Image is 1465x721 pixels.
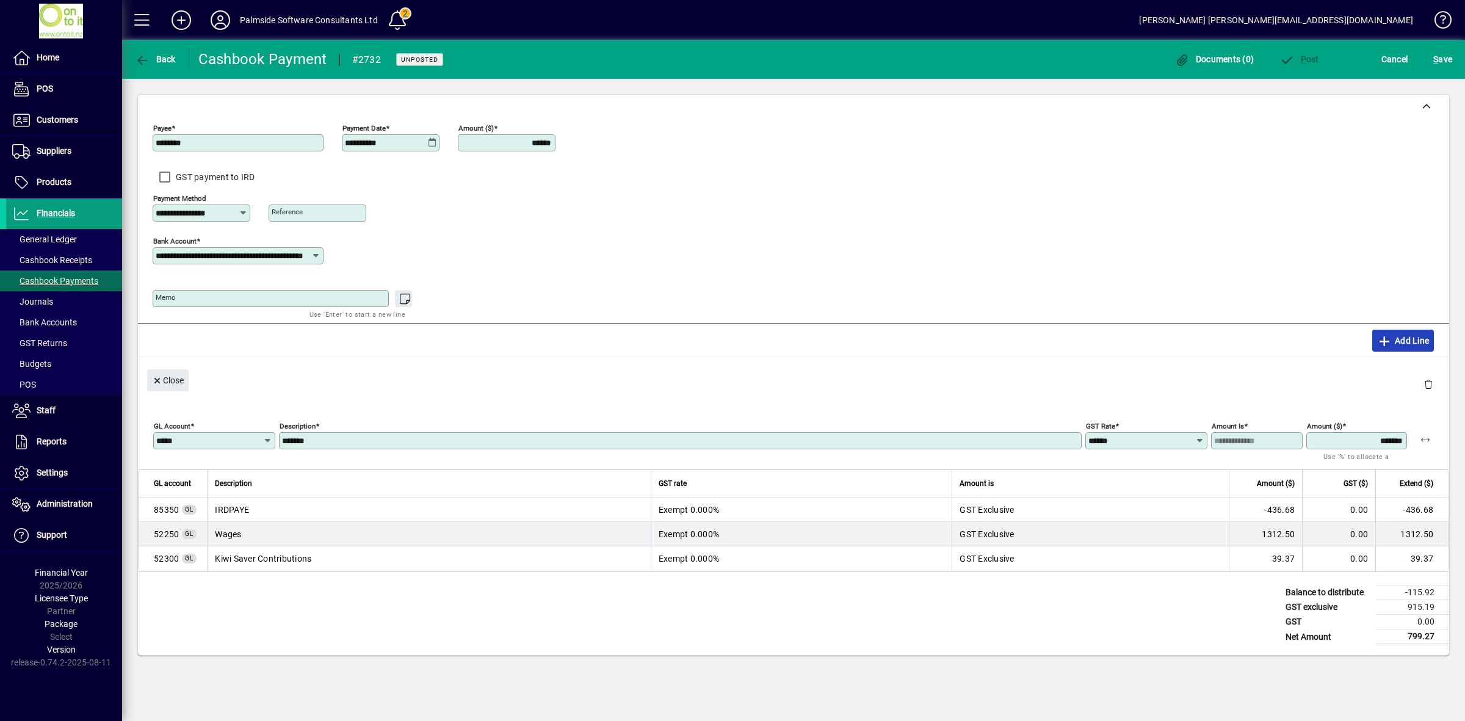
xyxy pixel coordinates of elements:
span: Cancel [1381,49,1408,69]
span: Cashbook Receipts [12,255,92,265]
span: Unposted [401,56,438,63]
div: Palmside Software Consultants Ltd [240,10,378,30]
mat-label: Reference [272,208,303,216]
td: 1312.50 [1229,522,1302,546]
button: Documents (0) [1171,48,1257,70]
span: Staff [37,405,56,415]
span: GST Returns [12,338,67,348]
mat-label: Amount ($) [458,124,494,132]
a: POS [6,74,122,104]
app-page-header-button: Delete [1414,379,1443,389]
mat-label: GST rate [1086,422,1115,430]
span: Add Line [1377,331,1430,350]
td: Kiwi Saver Contributions [207,546,651,571]
span: Documents (0) [1174,54,1254,64]
a: Products [6,167,122,198]
td: Wages [207,522,651,546]
mat-label: Description [280,422,316,430]
span: Close [152,371,184,391]
div: [PERSON_NAME] [PERSON_NAME][EMAIL_ADDRESS][DOMAIN_NAME] [1139,10,1413,30]
span: GL [185,555,194,562]
td: Exempt 0.000% [651,522,952,546]
span: Financials [37,208,75,218]
span: Products [37,177,71,187]
span: Amount is [960,477,994,490]
td: 0.00 [1302,522,1375,546]
span: GL account [154,477,191,490]
td: -115.92 [1376,585,1449,600]
td: Balance to distribute [1279,585,1376,600]
app-page-header-button: Back [122,48,189,70]
span: Description [215,477,252,490]
mat-hint: Use 'Enter' to start a new line [309,307,405,321]
button: Delete [1414,369,1443,399]
span: Administration [37,499,93,509]
a: General Ledger [6,229,122,250]
span: Support [37,530,67,540]
span: Version [47,645,76,654]
button: Add Line [1372,330,1434,352]
a: GST Returns [6,333,122,353]
span: IRDPAYE [154,504,179,516]
span: Journals [12,297,53,306]
span: Extend ($) [1400,477,1433,490]
span: Budgets [12,359,51,369]
a: POS [6,374,122,395]
span: Licensee Type [35,593,88,603]
span: Back [135,54,176,64]
span: ost [1279,54,1319,64]
button: Back [132,48,179,70]
mat-label: Payment Date [342,124,386,132]
span: GST ($) [1344,477,1368,490]
a: Settings [6,458,122,488]
span: ave [1433,49,1452,69]
mat-label: GL Account [154,422,190,430]
span: Suppliers [37,146,71,156]
span: Amount ($) [1257,477,1295,490]
td: 0.00 [1302,546,1375,571]
td: 0.00 [1302,498,1375,522]
span: S [1433,54,1438,64]
a: Home [6,43,122,73]
div: Cashbook Payment [198,49,327,69]
span: POS [12,380,36,389]
mat-hint: Use '%' to allocate a percentage [1323,449,1397,476]
span: Home [37,53,59,62]
a: Knowledge Base [1425,2,1450,42]
button: Post [1276,48,1322,70]
span: POS [37,84,53,93]
span: Bank Accounts [12,317,77,327]
button: Close [147,369,189,391]
td: GST Exclusive [952,522,1229,546]
span: Kiwi Saver Contributions [154,553,179,565]
mat-label: Memo [156,293,176,302]
span: Reports [37,437,67,446]
span: Wages [154,528,179,540]
span: P [1301,54,1306,64]
a: Staff [6,396,122,426]
button: Profile [201,9,240,31]
span: Customers [37,115,78,125]
a: Cashbook Receipts [6,250,122,270]
a: Budgets [6,353,122,374]
span: Package [45,619,78,629]
td: -436.68 [1375,498,1449,522]
a: Cashbook Payments [6,270,122,291]
td: Exempt 0.000% [651,498,952,522]
a: Bank Accounts [6,312,122,333]
td: IRDPAYE [207,498,651,522]
td: Net Amount [1279,629,1376,645]
button: Cancel [1378,48,1411,70]
button: Apply remaining balance [1411,425,1440,454]
button: Save [1430,48,1455,70]
span: GL [185,531,194,537]
span: Financial Year [35,568,88,578]
mat-label: Amount is [1212,422,1244,430]
mat-label: Amount ($) [1307,422,1342,430]
a: Support [6,520,122,551]
td: 39.37 [1229,546,1302,571]
td: 1312.50 [1375,522,1449,546]
a: Administration [6,489,122,520]
span: GST rate [659,477,687,490]
mat-label: Bank Account [153,237,197,245]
